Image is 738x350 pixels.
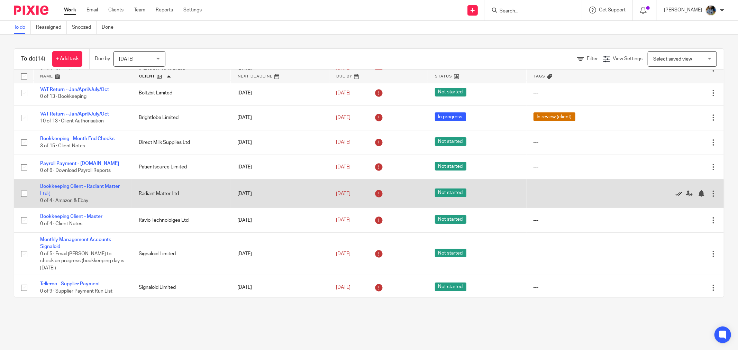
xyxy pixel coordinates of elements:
a: Work [64,7,76,13]
td: [DATE] [230,155,329,179]
td: [DATE] [230,130,329,155]
span: Not started [435,162,466,171]
span: Not started [435,283,466,291]
td: [DATE] [230,233,329,275]
td: [DATE] [230,81,329,105]
a: Reassigned [36,21,67,34]
span: 0 of 13 · Bookkeeping [40,94,86,99]
p: Due by [95,55,110,62]
td: Radiant Matter Ltd [132,179,230,208]
div: --- [534,250,618,257]
span: Not started [435,188,466,197]
span: [DATE] [336,165,350,169]
p: [PERSON_NAME] [664,7,702,13]
span: Not started [435,137,466,146]
td: Signaloid Limited [132,233,230,275]
td: Brightlobe Limited [132,105,230,130]
div: --- [534,190,618,197]
span: Tags [534,74,545,78]
span: 10 of 13 · Client Authorisation [40,119,104,124]
a: Mark as done [675,190,686,197]
span: In progress [435,112,466,121]
td: Ravio Technoloiges Ltd [132,208,230,232]
a: Settings [183,7,202,13]
img: Pixie [14,6,48,15]
a: Monthly Management Accounts - Signaloid [40,237,114,249]
a: + Add task [52,51,82,67]
span: Filter [587,56,598,61]
a: Bookkeeping Client - Master [40,214,102,219]
span: Not started [435,88,466,96]
span: (14) [36,56,45,62]
span: [DATE] [336,91,350,95]
a: Bookkeeping - Month End Checks [40,136,115,141]
span: Select saved view [653,57,692,62]
span: 0 of 4 · Client Notes [40,221,82,226]
td: Direct Milk Supplies Ltd [132,130,230,155]
span: [DATE] [336,115,350,120]
span: 3 of 15 · Client Notes [40,144,85,148]
span: [DATE] [336,285,350,290]
td: [DATE] [230,179,329,208]
a: VAT Return - Jan/April/July/Oct [40,112,109,117]
div: --- [534,90,618,96]
div: --- [534,164,618,171]
span: [DATE] [119,57,134,62]
td: Patientsource Limited [132,155,230,179]
span: [DATE] [336,218,350,223]
a: Snoozed [72,21,97,34]
a: To do [14,21,31,34]
span: 0 of 4 · Amazon & Ebay [40,198,88,203]
td: [DATE] [230,275,329,300]
a: Bookkeeping Client - Radiant Matter Ltd ( [40,184,120,196]
span: [DATE] [336,191,350,196]
span: Not started [435,215,466,224]
span: Not started [435,249,466,257]
td: Boltzbit Limited [132,81,230,105]
div: --- [534,139,618,146]
div: --- [534,217,618,224]
span: 0 of 5 · Email [PERSON_NAME] to check on progress (bookkeeping day is [DATE]) [40,251,124,270]
a: Done [102,21,119,34]
a: Payroll Payment - [DOMAIN_NAME] [40,161,119,166]
td: [DATE] [230,105,329,130]
span: In review (client) [534,112,575,121]
a: Reports [156,7,173,13]
img: Jaskaran%20Singh.jpeg [705,5,717,16]
h1: To do [21,55,45,63]
span: View Settings [613,56,643,61]
a: Email [86,7,98,13]
span: [DATE] [336,251,350,256]
a: Clients [108,7,124,13]
span: [DATE] [336,140,350,145]
span: 0 of 9 · Supplier Payment Run List [40,289,112,294]
span: Get Support [599,8,626,12]
input: Search [499,8,561,15]
a: Team [134,7,145,13]
div: --- [534,284,618,291]
td: [DATE] [230,208,329,232]
a: Telleroo - Supplier Payment [40,282,100,286]
td: Signaloid Limited [132,275,230,300]
span: 0 of 6 · Download Payroll Reports [40,168,111,173]
a: VAT Return - Jan/April/July/Oct [40,87,109,92]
